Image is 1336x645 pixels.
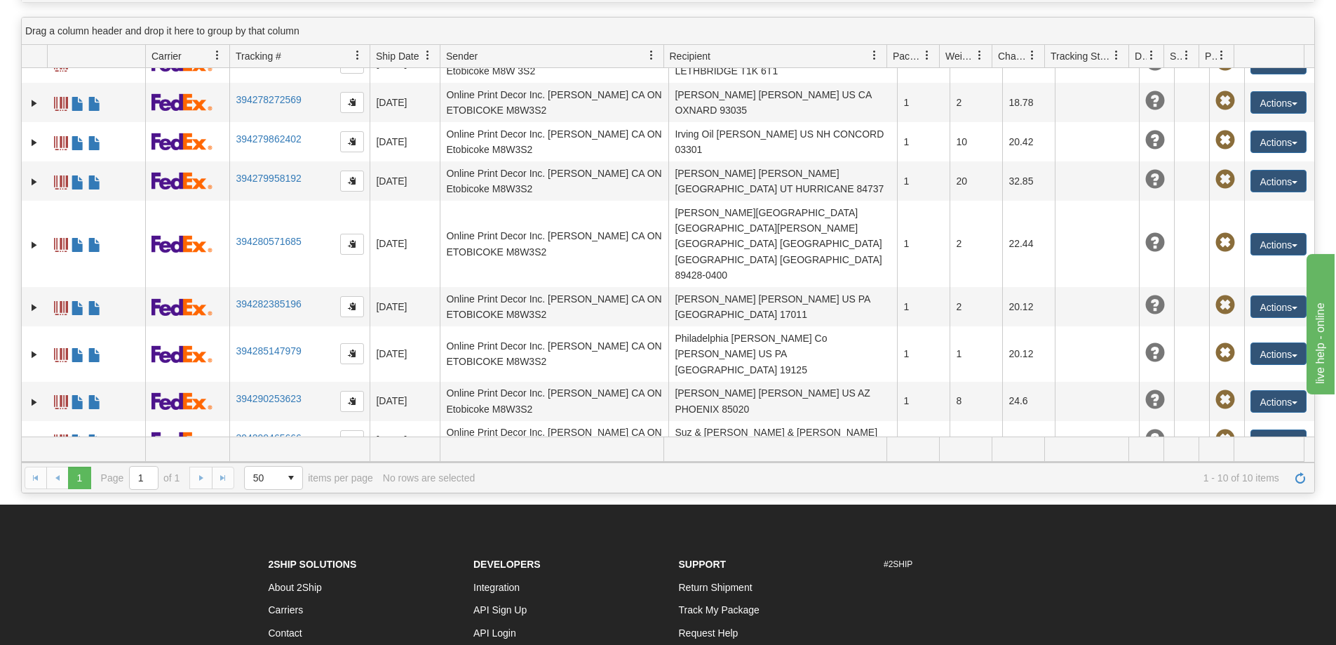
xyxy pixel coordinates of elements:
a: Label [54,342,68,364]
img: 2 - FedEx [151,298,212,316]
img: 2 - FedEx [151,133,212,150]
img: 2 - FedEx [151,345,212,363]
td: [DATE] [370,326,440,381]
td: 10 [950,122,1002,161]
span: Unknown [1145,430,1165,449]
a: Tracking # filter column settings [346,44,370,67]
td: [PERSON_NAME] [PERSON_NAME] US AZ PHOENIX 85020 [668,382,897,421]
img: 2 - FedEx [151,235,212,253]
span: Pickup Status [1205,49,1217,63]
td: 32.85 [1002,161,1055,201]
td: Online Print Decor Inc. [PERSON_NAME] CA ON Etobicoke M8W3S2 [440,421,668,460]
td: 20.12 [1002,326,1055,381]
td: 8 [950,382,1002,421]
td: Irving Oil [PERSON_NAME] US NH CONCORD 03301 [668,122,897,161]
td: 22.44 [1002,421,1055,460]
td: Online Print Decor Inc. [PERSON_NAME] CA ON Etobicoke M8W3S2 [440,161,668,201]
button: Actions [1250,390,1307,413]
button: Actions [1250,343,1307,365]
td: [DATE] [370,287,440,326]
td: 2 [950,201,1002,287]
img: 2 - FedEx [151,172,212,189]
a: Expand [27,434,41,448]
strong: Developers [473,559,541,570]
a: Charge filter column settings [1020,44,1044,67]
span: Pickup Not Assigned [1215,233,1235,253]
a: Expand [27,395,41,409]
span: Weight [945,49,975,63]
a: USMCA CO [88,389,102,411]
a: USMCA CO [88,91,102,113]
button: Copy to clipboard [340,343,364,364]
span: Unknown [1145,170,1165,189]
a: Label [54,232,68,254]
td: Online Print Decor Inc. [PERSON_NAME] CA ON ETOBICOKE M8W3S2 [440,201,668,287]
button: Actions [1250,131,1307,153]
td: [PERSON_NAME] [PERSON_NAME] [GEOGRAPHIC_DATA] UT HURRICANE 84737 [668,161,897,201]
button: Actions [1250,170,1307,192]
td: 1 [897,287,950,326]
button: Copy to clipboard [340,296,364,317]
td: Online Print Decor Inc. [PERSON_NAME] CA ON ETOBICOKE M8W3S2 [440,326,668,381]
a: Return Shipment [679,582,753,593]
a: USMCA CO [88,428,102,451]
td: [DATE] [370,83,440,122]
button: Copy to clipboard [340,391,364,412]
span: Pickup Not Assigned [1215,52,1235,72]
span: Delivery Status [1135,49,1147,63]
td: [DATE] [370,421,440,460]
a: Commercial Invoice [71,169,85,192]
span: Carrier [151,49,182,63]
td: Online Print Decor Inc. [PERSON_NAME] CA ON Etobicoke M8W3S2 [440,122,668,161]
td: [PERSON_NAME] [PERSON_NAME] US CA OXNARD 93035 [668,83,897,122]
a: Shipment Issues filter column settings [1175,44,1199,67]
a: 394280571685 [236,236,301,247]
td: [DATE] [370,161,440,201]
a: Contact [269,627,302,639]
span: Unknown [1145,52,1165,72]
span: Tracking Status [1051,49,1112,63]
span: Shipment Issues [1170,49,1182,63]
a: USMCA CO [88,295,102,317]
span: Unknown [1145,390,1165,410]
a: Expand [27,135,41,149]
input: Page 1 [130,467,158,489]
a: API Login [473,627,516,639]
a: 394278272569 [236,94,301,105]
a: 394290253623 [236,393,301,404]
a: Expand [27,238,41,252]
span: Packages [893,49,922,63]
td: 1 [897,201,950,287]
a: Label [54,389,68,411]
a: Packages filter column settings [915,44,939,67]
a: Tracking Status filter column settings [1105,44,1128,67]
a: Expand [27,347,41,361]
span: Pickup Not Assigned [1215,390,1235,410]
a: 394279958192 [236,173,301,184]
span: Charge [998,49,1027,63]
span: Pickup Not Assigned [1215,131,1235,150]
a: 394282385196 [236,298,301,310]
a: Recipient filter column settings [863,44,886,67]
td: 1 [897,83,950,122]
td: 22.44 [1002,201,1055,287]
button: Copy to clipboard [340,430,364,451]
a: USMCA CO [88,232,102,254]
a: Delivery Status filter column settings [1140,44,1163,67]
td: 24.6 [1002,382,1055,421]
button: Actions [1250,233,1307,255]
a: Label [54,295,68,317]
td: 1 [897,161,950,201]
a: Ship Date filter column settings [416,44,440,67]
button: Copy to clipboard [340,131,364,152]
span: Pickup Not Assigned [1215,430,1235,449]
img: 2 - FedEx [151,432,212,449]
a: USMCA CO [88,342,102,364]
td: 1 [897,382,950,421]
td: Suz & [PERSON_NAME] & [PERSON_NAME] US CA [GEOGRAPHIC_DATA] 94121 [668,421,897,460]
td: 1 [897,421,950,460]
a: Commercial Invoice [71,232,85,254]
span: Page 1 [68,467,90,489]
td: [PERSON_NAME][GEOGRAPHIC_DATA] [GEOGRAPHIC_DATA][PERSON_NAME][GEOGRAPHIC_DATA] [GEOGRAPHIC_DATA] ... [668,201,897,287]
span: 1 - 10 of 10 items [485,472,1279,484]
